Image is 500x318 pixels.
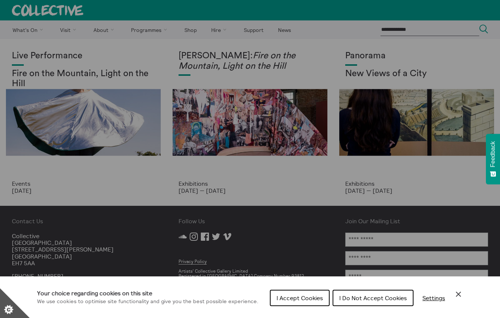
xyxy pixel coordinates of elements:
h1: Your choice regarding cookies on this site [37,289,258,298]
span: I Accept Cookies [277,294,323,302]
button: Settings [416,291,451,305]
span: Feedback [490,141,496,167]
span: Settings [422,294,445,302]
button: I Do Not Accept Cookies [333,290,414,306]
p: We use cookies to optimise site functionality and give you the best possible experience. [37,298,258,306]
span: I Do Not Accept Cookies [339,294,407,302]
button: Close Cookie Control [454,290,463,299]
button: Feedback - Show survey [486,134,500,184]
button: I Accept Cookies [270,290,330,306]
